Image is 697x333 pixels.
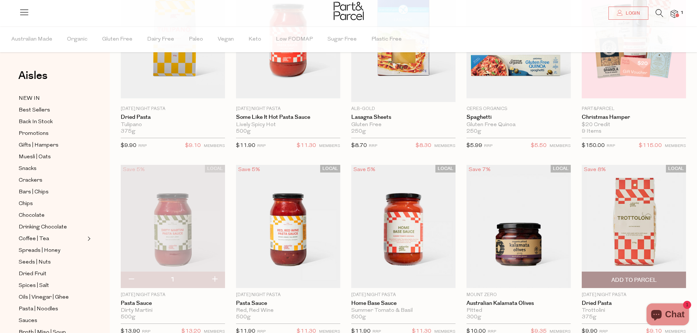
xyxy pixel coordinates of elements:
span: Keto [248,27,261,52]
a: Gifts | Hampers [19,141,85,150]
span: $5.99 [466,143,482,148]
a: Pasta | Noodles [19,304,85,314]
span: 250g [351,128,366,135]
a: Best Sellers [19,106,85,115]
a: Pasta Sauce [121,300,225,307]
span: Sauces [19,317,37,325]
a: Seeds | Nuts [19,258,85,267]
div: $20 Credit [582,122,686,128]
span: Paleo [189,27,203,52]
span: LOCAL [551,165,571,173]
span: Back In Stock [19,118,53,126]
a: Dried Pasta [121,114,225,121]
inbox-online-store-chat: Shopify online store chat [644,303,691,327]
span: Drinking Chocolate [19,223,67,232]
a: Lasagna Sheets [351,114,456,121]
img: Part&Parcel [334,2,364,20]
span: Vegan [218,27,234,52]
span: LOCAL [205,165,225,173]
a: Snacks [19,164,85,173]
span: Spreads | Honey [19,246,60,255]
a: Australian Kalamata Olives [466,300,571,307]
span: Muesli | Oats [19,153,51,162]
span: Aisles [18,68,48,84]
div: Red, Red Wine [236,307,340,314]
img: Australian Kalamata Olives [466,165,571,288]
span: Chips [19,200,33,208]
span: Add To Parcel [611,276,657,284]
small: RRP [257,144,266,148]
span: LOCAL [320,165,340,173]
span: $8.70 [351,143,367,148]
a: Muesli | Oats [19,152,85,162]
span: 250g [466,128,481,135]
a: NEW IN [19,94,85,103]
p: Mount Zero [466,292,571,298]
img: Pasta Sauce [236,165,340,288]
span: Chocolate [19,211,45,220]
div: Save 8% [582,165,608,175]
a: Oils | Vinegar | Ghee [19,293,85,302]
small: MEMBERS [550,144,571,148]
span: Seeds | Nuts [19,258,51,267]
span: Sugar Free [327,27,357,52]
a: Drinking Chocolate [19,223,85,232]
div: Save 7% [466,165,493,175]
a: Aisles [18,70,48,88]
a: Coffee | Tea [19,234,85,243]
span: 375g [582,314,596,321]
div: Trottolini [582,307,686,314]
span: 1 [679,10,685,16]
div: Dirty Martini [121,307,225,314]
div: Summer Tomato & Basil [351,307,456,314]
div: Gluten Free [351,122,456,128]
span: Coffee | Tea [19,235,49,243]
span: $11.90 [236,143,255,148]
a: Login [608,7,648,20]
span: Oils | Vinegar | Ghee [19,293,69,302]
span: Promotions [19,129,49,138]
span: $5.50 [531,141,547,151]
button: Add To Parcel [582,272,686,288]
span: Organic [67,27,87,52]
span: $8.30 [416,141,431,151]
p: [DATE] Night Pasta [236,106,340,112]
button: Expand/Collapse Coffee | Tea [86,234,91,243]
small: MEMBERS [434,144,456,148]
span: Login [624,10,640,16]
span: $9.90 [121,143,136,148]
div: Save 5% [351,165,378,175]
a: Spaghetti [466,114,571,121]
span: Gifts | Hampers [19,141,59,150]
a: Dried Pasta [582,300,686,307]
span: LOCAL [435,165,456,173]
span: Pasta | Noodles [19,305,58,314]
a: Promotions [19,129,85,138]
img: Pasta Sauce [121,165,225,288]
p: Ceres Organics [466,106,571,112]
a: Home Base Sauce [351,300,456,307]
span: $11.30 [297,141,316,151]
span: Australian Made [11,27,52,52]
span: 300g [466,314,481,321]
span: 500g [236,314,251,321]
div: Lively Spicy Hot [236,122,340,128]
span: Low FODMAP [276,27,313,52]
span: NEW IN [19,94,40,103]
small: RRP [369,144,377,148]
span: Plastic Free [371,27,402,52]
p: Part&Parcel [582,106,686,112]
small: MEMBERS [665,144,686,148]
span: $150.00 [582,143,605,148]
span: Dairy Free [147,27,174,52]
p: [DATE] Night Pasta [236,292,340,298]
small: MEMBERS [204,144,225,148]
a: Christmas Hamper [582,114,686,121]
small: RRP [484,144,492,148]
div: Tulipano [121,122,225,128]
a: Some Like it Hot Pasta Sauce [236,114,340,121]
span: $9.10 [185,141,201,151]
a: Dried Fruit [19,269,85,279]
span: $115.00 [639,141,662,151]
span: 9 Items [582,128,602,135]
